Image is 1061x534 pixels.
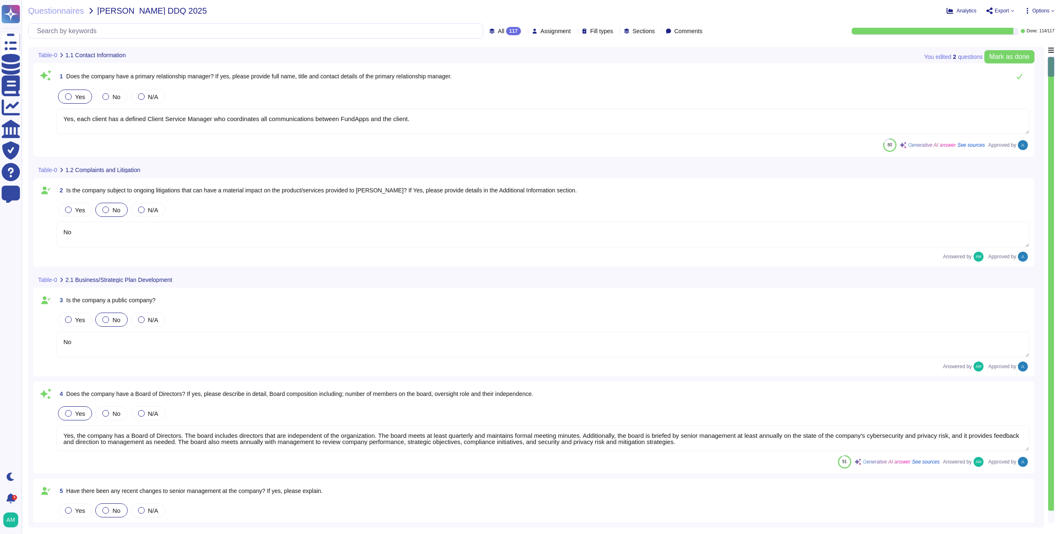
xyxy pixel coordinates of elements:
[12,495,17,500] div: 5
[112,206,120,214] span: No
[38,52,57,58] span: Table-0
[1039,29,1054,33] span: 114 / 117
[65,277,172,283] span: 2.1 Business/Strategic Plan Development
[1027,29,1038,33] span: Done:
[863,459,911,464] span: Generative AI answer
[148,93,158,100] span: N/A
[947,7,976,14] button: Analytics
[56,332,1030,357] textarea: No
[974,252,983,262] img: user
[97,7,207,15] span: [PERSON_NAME] DDQ 2025
[75,316,85,323] span: Yes
[957,8,976,13] span: Analytics
[75,410,85,417] span: Yes
[148,410,158,417] span: N/A
[974,362,983,371] img: user
[506,27,521,35] div: 117
[75,93,85,100] span: Yes
[498,28,504,34] span: All
[674,28,702,34] span: Comments
[38,167,57,173] span: Table-0
[988,364,1016,369] span: Approved by
[1018,362,1028,371] img: user
[66,187,577,194] span: Is the company subject to ongoing litigations that can have a material impact on the product/serv...
[887,143,892,147] span: 80
[38,277,57,283] span: Table-0
[56,488,63,494] span: 5
[924,54,983,60] span: You edited question s
[148,316,158,323] span: N/A
[56,109,1030,134] textarea: Yes, each client has a defined Client Service Manager who coordinates all communications between ...
[2,511,24,529] button: user
[3,512,18,527] img: user
[1018,252,1028,262] img: user
[988,459,1016,464] span: Approved by
[632,28,655,34] span: Sections
[984,50,1034,63] button: Mark as done
[995,8,1009,13] span: Export
[112,93,120,100] span: No
[75,206,85,214] span: Yes
[65,52,126,58] span: 1.1 Contact Information
[56,425,1030,451] textarea: Yes, the company has a Board of Directors. The board includes directors that are independent of t...
[28,7,84,15] span: Questionnaires
[112,507,120,514] span: No
[56,187,63,193] span: 2
[974,457,983,467] img: user
[590,28,613,34] span: Fill types
[56,222,1030,248] textarea: No
[56,297,63,303] span: 3
[75,507,85,514] span: Yes
[1018,140,1028,150] img: user
[112,410,120,417] span: No
[953,54,956,60] b: 2
[56,391,63,397] span: 4
[56,73,63,79] span: 1
[1018,457,1028,467] img: user
[66,297,156,303] span: Is the company a public company?
[908,143,956,148] span: Generative AI answer
[112,316,120,323] span: No
[988,143,1016,148] span: Approved by
[66,488,323,494] span: Have there been any recent changes to senior management at the company? If yes, please explain.
[148,206,158,214] span: N/A
[65,167,140,173] span: 1.2 Complaints and Litigation
[148,507,158,514] span: N/A
[1032,8,1049,13] span: Options
[540,28,571,34] span: Assignment
[66,73,452,80] span: Does the company have a primary relationship manager? If yes, please provide full name, title and...
[33,24,483,38] input: Search by keywords
[842,459,847,464] span: 91
[912,459,940,464] span: See sources
[943,254,971,259] span: Answered by
[957,143,985,148] span: See sources
[988,254,1016,259] span: Approved by
[943,459,971,464] span: Answered by
[989,53,1030,60] span: Mark as done
[943,364,971,369] span: Answered by
[66,391,533,397] span: Does the company have a Board of Directors? If yes, please describe in detail, Board composition ...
